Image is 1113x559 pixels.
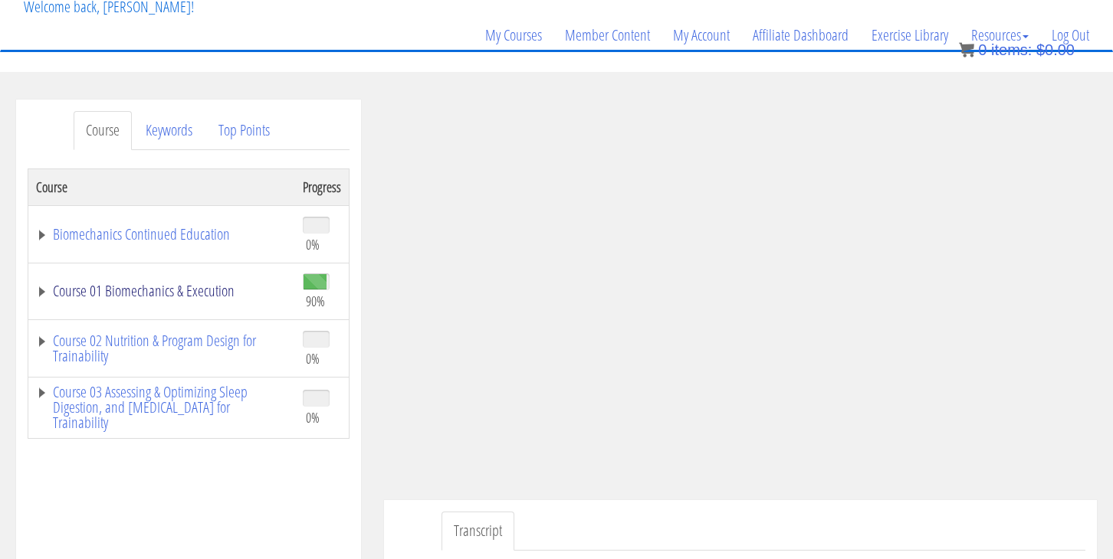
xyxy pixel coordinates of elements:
a: Transcript [442,512,514,551]
a: Course 01 Biomechanics & Execution [36,283,287,299]
span: 90% [306,293,325,309]
img: icon11.png [959,42,974,57]
span: $ [1036,41,1045,58]
span: items: [991,41,1032,58]
a: Top Points [206,111,282,150]
a: Course [74,111,132,150]
span: 0% [306,350,320,367]
span: 0 [978,41,987,58]
bdi: 0.00 [1036,41,1075,58]
a: Course 03 Assessing & Optimizing Sleep Digestion, and [MEDICAL_DATA] for Trainability [36,384,287,430]
span: 0% [306,236,320,253]
th: Progress [295,168,350,205]
span: 0% [306,409,320,426]
a: Biomechanics Continued Education [36,227,287,242]
a: Keywords [133,111,205,150]
th: Course [28,168,296,205]
a: 0 items: $0.00 [959,41,1075,58]
a: Course 02 Nutrition & Program Design for Trainability [36,333,287,364]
